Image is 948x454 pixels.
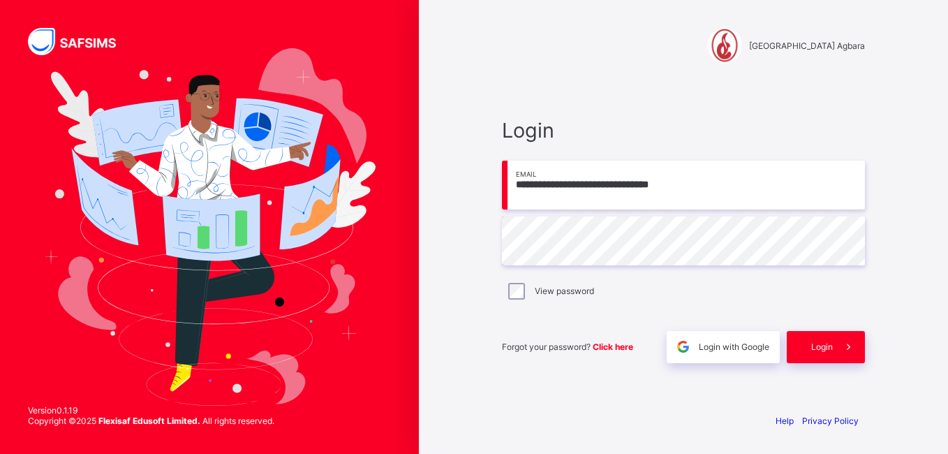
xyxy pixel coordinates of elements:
span: Copyright © 2025 All rights reserved. [28,416,274,426]
a: Help [776,416,794,426]
span: Version 0.1.19 [28,405,274,416]
a: Click here [593,342,633,352]
span: Login [502,118,865,142]
a: Privacy Policy [802,416,859,426]
label: View password [535,286,594,296]
strong: Flexisaf Edusoft Limited. [98,416,200,426]
span: Login [811,342,833,352]
img: SAFSIMS Logo [28,28,133,55]
span: [GEOGRAPHIC_DATA] Agbara [749,41,865,51]
span: Forgot your password? [502,342,633,352]
img: google.396cfc9801f0270233282035f929180a.svg [675,339,691,355]
span: Login with Google [699,342,769,352]
img: Hero Image [43,48,376,406]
